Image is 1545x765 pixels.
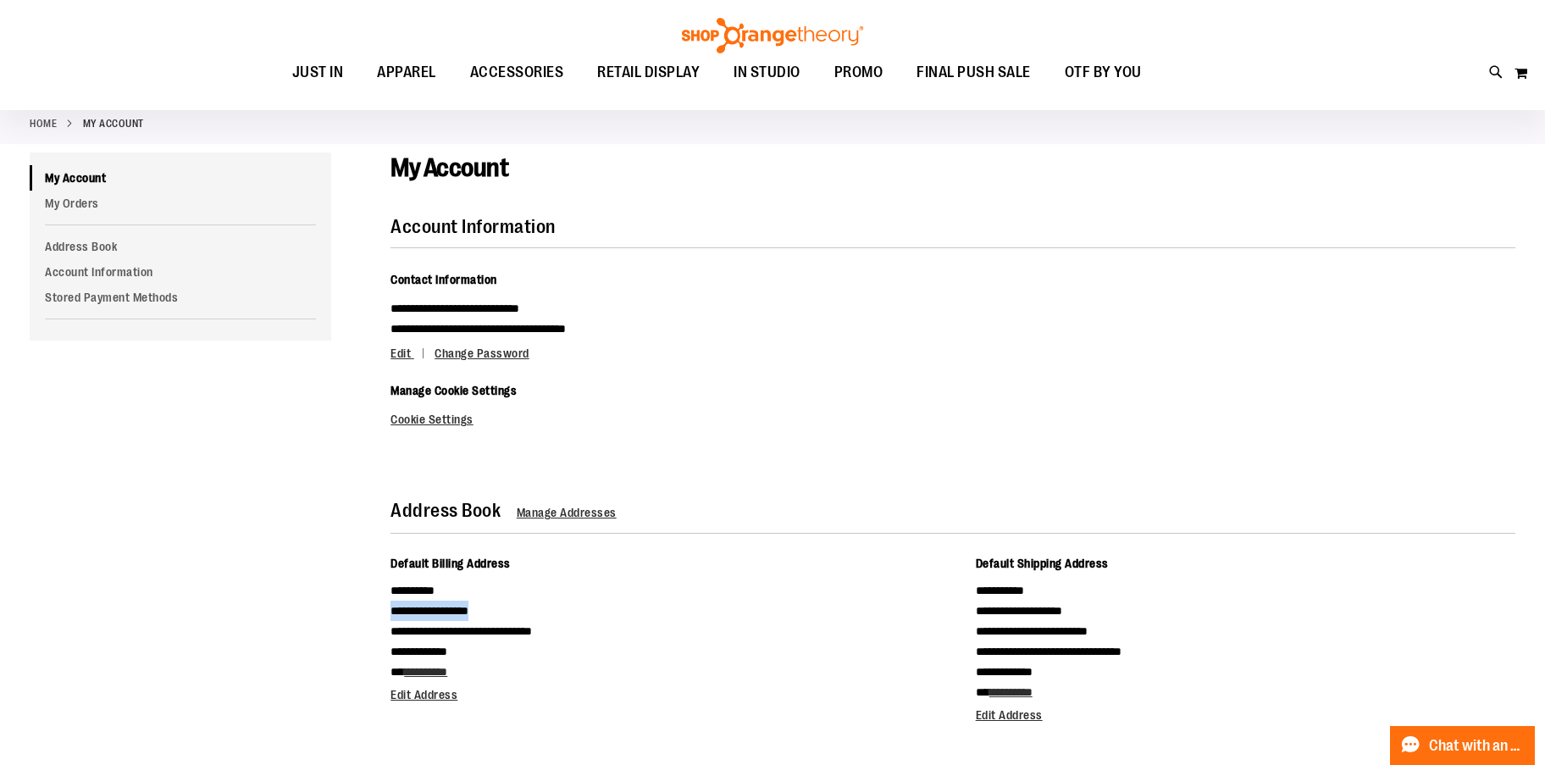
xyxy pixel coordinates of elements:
[390,346,432,360] a: Edit
[717,53,817,92] a: IN STUDIO
[30,259,331,285] a: Account Information
[292,53,344,91] span: JUST IN
[597,53,700,91] span: RETAIL DISPLAY
[390,413,473,426] a: Cookie Settings
[916,53,1031,91] span: FINAL PUSH SALE
[390,216,556,237] strong: Account Information
[390,153,508,182] span: My Account
[976,557,1109,570] span: Default Shipping Address
[30,165,331,191] a: My Account
[453,53,581,92] a: ACCESSORIES
[360,53,453,92] a: APPAREL
[834,53,883,91] span: PROMO
[390,688,457,701] a: Edit Address
[390,384,517,397] span: Manage Cookie Settings
[976,708,1043,722] a: Edit Address
[275,53,361,92] a: JUST IN
[1390,726,1536,765] button: Chat with an Expert
[1429,738,1525,754] span: Chat with an Expert
[390,500,501,521] strong: Address Book
[30,191,331,216] a: My Orders
[435,346,529,360] a: Change Password
[517,506,617,519] a: Manage Addresses
[734,53,800,91] span: IN STUDIO
[30,234,331,259] a: Address Book
[390,273,497,286] span: Contact Information
[390,557,511,570] span: Default Billing Address
[83,116,144,131] strong: My Account
[377,53,436,91] span: APPAREL
[1065,53,1142,91] span: OTF BY YOU
[679,18,866,53] img: Shop Orangetheory
[390,346,411,360] span: Edit
[1048,53,1159,92] a: OTF BY YOU
[580,53,717,92] a: RETAIL DISPLAY
[30,285,331,310] a: Stored Payment Methods
[30,116,57,131] a: Home
[470,53,564,91] span: ACCESSORIES
[900,53,1048,92] a: FINAL PUSH SALE
[817,53,900,92] a: PROMO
